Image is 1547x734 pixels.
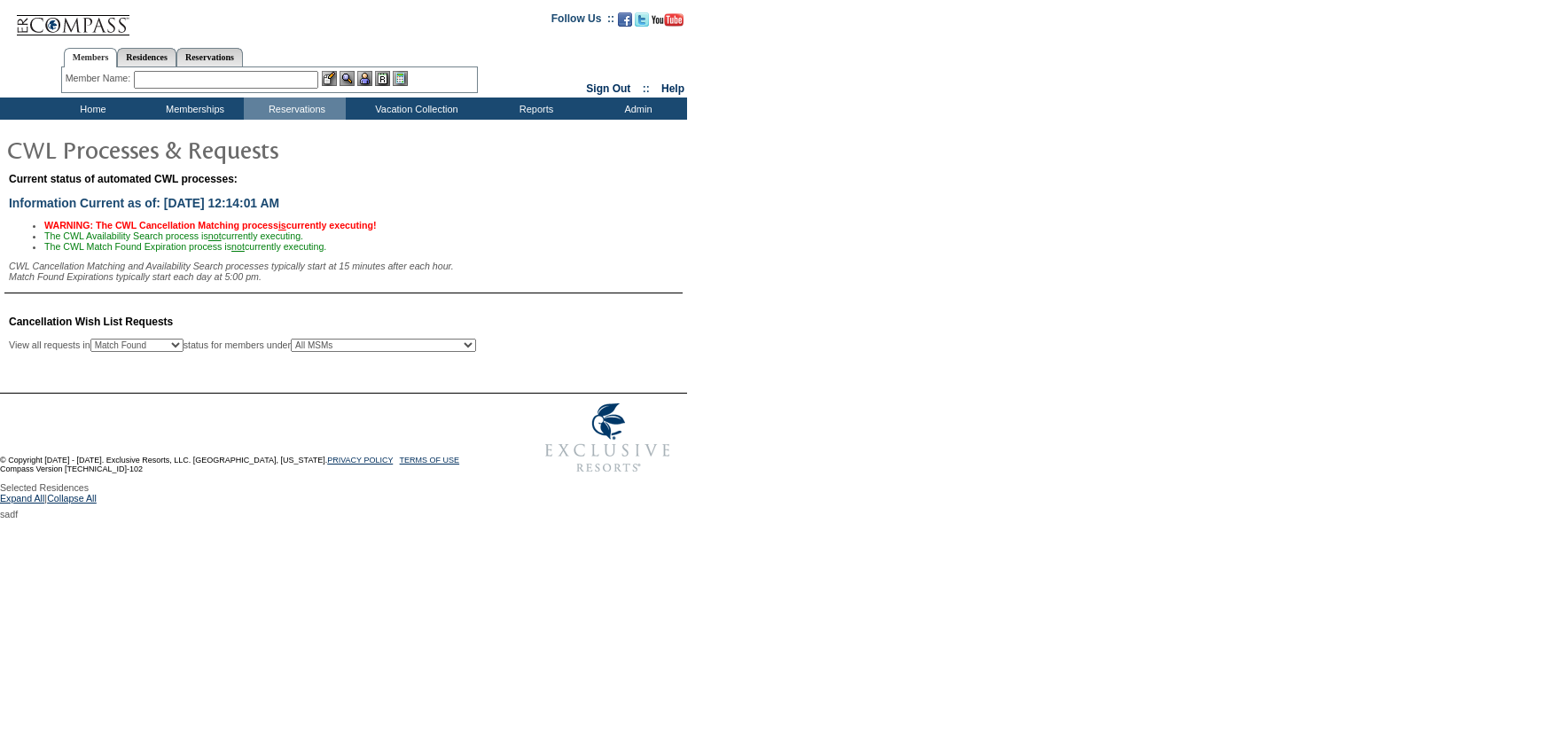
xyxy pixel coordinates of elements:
a: Help [661,82,684,95]
a: Follow us on Twitter [635,18,649,28]
a: Collapse All [47,493,97,509]
img: b_edit.gif [322,71,337,86]
td: Follow Us :: [551,11,614,32]
td: Admin [585,98,687,120]
a: Residences [117,48,176,66]
td: Home [40,98,142,120]
td: Reports [483,98,585,120]
a: Become our fan on Facebook [618,18,632,28]
u: is [278,220,286,230]
a: TERMS OF USE [400,456,460,465]
span: The CWL Availability Search process is currently executing. [44,230,303,241]
img: Become our fan on Facebook [618,12,632,27]
img: View [340,71,355,86]
span: Current status of automated CWL processes: [9,173,238,185]
img: Subscribe to our YouTube Channel [652,13,684,27]
a: Sign Out [586,82,630,95]
img: Exclusive Resorts [528,394,687,482]
img: Reservations [375,71,390,86]
td: Memberships [142,98,244,120]
span: The CWL Match Found Expiration process is currently executing. [44,241,326,252]
td: Reservations [244,98,346,120]
div: Member Name: [66,71,134,86]
div: View all requests in status for members under [9,339,476,352]
span: WARNING: The CWL Cancellation Matching process currently executing! [44,220,377,230]
img: Impersonate [357,71,372,86]
u: not [231,241,245,252]
span: Cancellation Wish List Requests [9,316,173,328]
a: Reservations [176,48,243,66]
a: Subscribe to our YouTube Channel [652,18,684,28]
td: Vacation Collection [346,98,483,120]
span: :: [643,82,650,95]
a: Members [64,48,118,67]
img: Follow us on Twitter [635,12,649,27]
u: not [208,230,222,241]
img: b_calculator.gif [393,71,408,86]
span: Information Current as of: [DATE] 12:14:01 AM [9,196,279,210]
div: CWL Cancellation Matching and Availability Search processes typically start at 15 minutes after e... [9,261,683,282]
a: PRIVACY POLICY [327,456,393,465]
